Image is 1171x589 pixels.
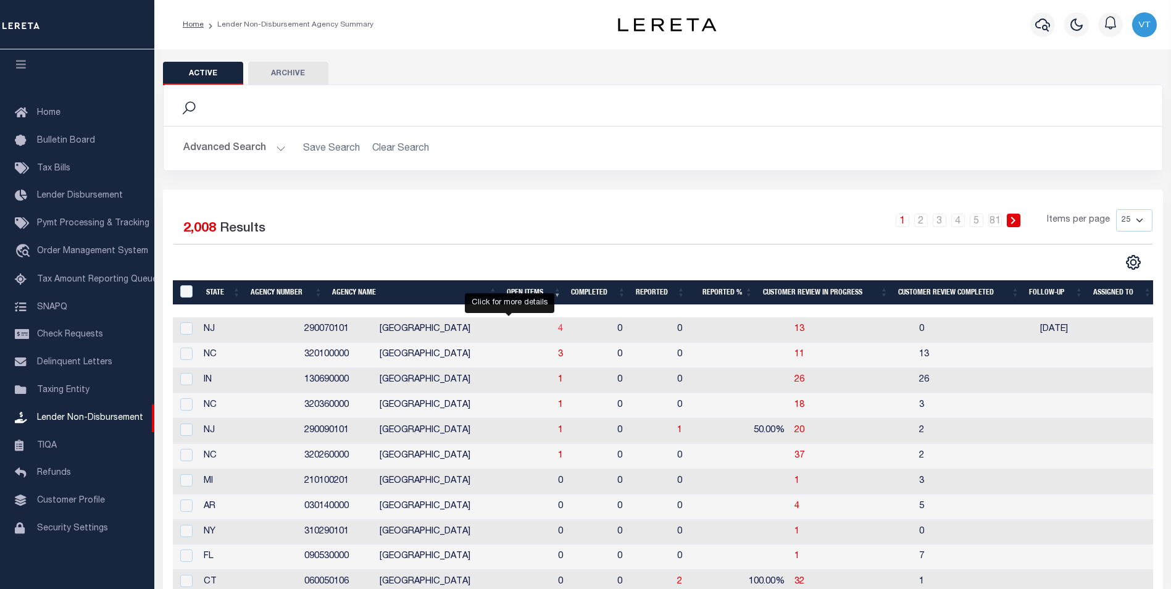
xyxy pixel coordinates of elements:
[914,368,1035,393] td: 26
[199,520,299,545] td: NY
[220,219,265,239] label: Results
[794,552,799,561] a: 1
[199,495,299,520] td: AR
[566,280,630,306] th: Completed: activate to sort column ascending
[37,469,71,477] span: Refunds
[37,275,157,284] span: Tax Amount Reporting Queue
[299,545,375,570] td: 090530000
[914,343,1035,368] td: 13
[672,545,727,570] td: 0
[612,469,672,495] td: 0
[758,280,893,306] th: Customer Review In Progress: activate to sort column ascending
[914,520,1035,545] td: 0
[794,375,804,384] a: 26
[299,368,375,393] td: 130690000
[553,469,612,495] td: 0
[558,401,563,409] a: 1
[375,419,553,444] td: [GEOGRAPHIC_DATA]
[163,62,243,85] button: Active
[794,325,804,333] a: 13
[612,368,672,393] td: 0
[199,419,299,444] td: NJ
[1047,214,1110,227] span: Items per page
[199,444,299,469] td: NC
[204,19,373,30] li: Lender Non-Disbursement Agency Summary
[893,280,1025,306] th: Customer Review Completed: activate to sort column ascending
[465,293,554,313] div: Click for more details
[631,280,690,306] th: Reported: activate to sort column ascending
[37,441,57,449] span: TIQA
[672,393,727,419] td: 0
[914,317,1035,343] td: 0
[37,247,148,256] span: Order Management System
[794,451,804,460] a: 37
[794,477,799,485] span: 1
[794,350,804,359] a: 11
[553,520,612,545] td: 0
[794,577,804,586] a: 32
[1024,280,1088,306] th: Follow-up: activate to sort column ascending
[988,214,1002,227] a: 81
[375,495,553,520] td: [GEOGRAPHIC_DATA]
[375,368,553,393] td: [GEOGRAPHIC_DATA]
[375,317,553,343] td: [GEOGRAPHIC_DATA]
[375,469,553,495] td: [GEOGRAPHIC_DATA]
[618,18,717,31] img: logo-dark.svg
[299,444,375,469] td: 320260000
[612,393,672,419] td: 0
[558,325,563,333] span: 4
[970,214,983,227] a: 5
[794,401,804,409] a: 18
[672,368,727,393] td: 0
[327,280,502,306] th: Agency Name: activate to sort column ascending
[1035,317,1094,343] td: [DATE]
[558,350,563,359] a: 3
[299,343,375,368] td: 320100000
[677,426,682,435] a: 1
[37,496,105,505] span: Customer Profile
[690,280,758,306] th: Reported %: activate to sort column ascending
[794,502,799,511] a: 4
[199,317,299,343] td: NJ
[612,343,672,368] td: 0
[1132,12,1157,37] img: svg+xml;base64,PHN2ZyB4bWxucz0iaHR0cDovL3d3dy53My5vcmcvMjAwMC9zdmciIHBvaW50ZXItZXZlbnRzPSJub25lIi...
[299,520,375,545] td: 310290101
[553,545,612,570] td: 0
[173,280,202,306] th: MBACode
[914,393,1035,419] td: 3
[299,393,375,419] td: 320360000
[794,527,799,536] a: 1
[612,545,672,570] td: 0
[914,214,928,227] a: 2
[375,545,553,570] td: [GEOGRAPHIC_DATA]
[183,21,204,28] a: Home
[914,469,1035,495] td: 3
[612,419,672,444] td: 0
[794,426,804,435] a: 20
[914,444,1035,469] td: 2
[1088,280,1157,306] th: Assigned To: activate to sort column ascending
[15,244,35,260] i: travel_explore
[37,330,103,339] span: Check Requests
[37,386,90,395] span: Taxing Entity
[558,451,563,460] a: 1
[612,444,672,469] td: 0
[37,109,60,117] span: Home
[299,419,375,444] td: 290090101
[677,577,682,586] a: 2
[951,214,965,227] a: 4
[553,495,612,520] td: 0
[672,469,727,495] td: 0
[37,136,95,145] span: Bulletin Board
[248,62,328,85] button: Archive
[199,469,299,495] td: MI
